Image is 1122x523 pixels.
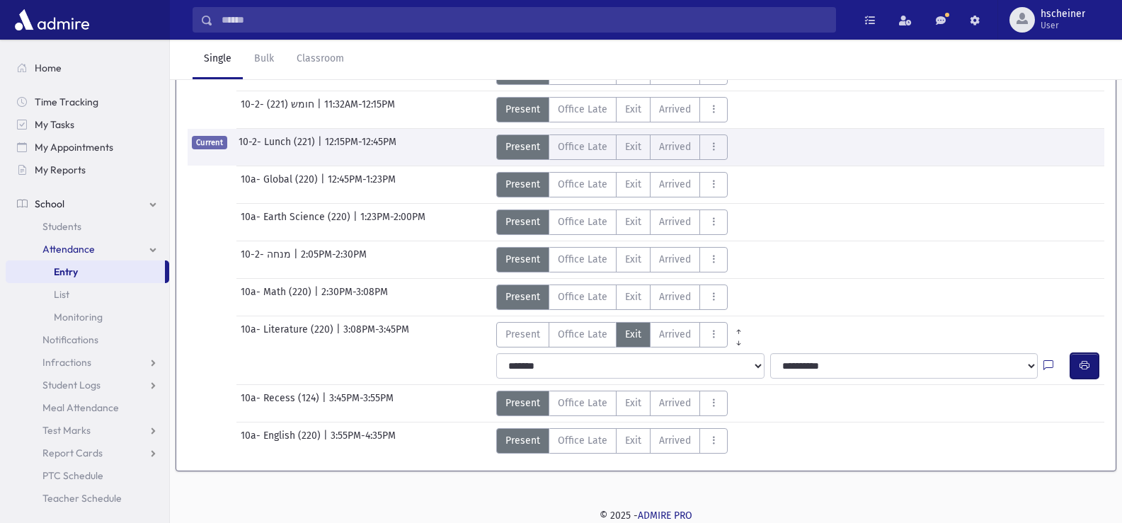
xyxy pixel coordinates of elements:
[241,391,322,416] span: 10a- Recess (124)
[241,247,294,272] span: 10-2- מנחה
[728,333,750,345] a: All Later
[325,134,396,160] span: 12:15PM-12:45PM
[505,327,540,342] span: Present
[42,492,122,505] span: Teacher Schedule
[1041,20,1085,31] span: User
[6,464,169,487] a: PTC Schedule
[659,214,691,229] span: Arrived
[659,396,691,410] span: Arrived
[42,333,98,346] span: Notifications
[659,252,691,267] span: Arrived
[6,192,169,215] a: School
[324,97,395,122] span: 11:32AM-12:15PM
[42,469,103,482] span: PTC Schedule
[625,289,641,304] span: Exit
[6,57,169,79] a: Home
[496,322,750,347] div: AttTypes
[505,433,540,448] span: Present
[42,220,81,233] span: Students
[6,136,169,159] a: My Appointments
[558,102,607,117] span: Office Late
[558,139,607,154] span: Office Late
[331,428,396,454] span: 3:55PM-4:35PM
[496,247,728,272] div: AttTypes
[625,139,641,154] span: Exit
[42,243,95,255] span: Attendance
[329,391,394,416] span: 3:45PM-3:55PM
[241,97,317,122] span: 10-2- חומש (221)
[322,391,329,416] span: |
[505,396,540,410] span: Present
[314,285,321,310] span: |
[659,177,691,192] span: Arrived
[505,177,540,192] span: Present
[321,172,328,197] span: |
[321,285,388,310] span: 2:30PM-3:08PM
[241,322,336,347] span: 10a- Literature (220)
[496,285,728,310] div: AttTypes
[6,374,169,396] a: Student Logs
[324,428,331,454] span: |
[496,391,728,416] div: AttTypes
[239,134,318,160] span: 10-2- Lunch (221)
[42,424,91,437] span: Test Marks
[285,40,355,79] a: Classroom
[317,97,324,122] span: |
[193,40,243,79] a: Single
[496,97,728,122] div: AttTypes
[6,260,165,283] a: Entry
[6,159,169,181] a: My Reports
[35,197,64,210] span: School
[558,252,607,267] span: Office Late
[241,428,324,454] span: 10a- English (220)
[558,289,607,304] span: Office Late
[558,433,607,448] span: Office Late
[659,327,691,342] span: Arrived
[659,139,691,154] span: Arrived
[496,428,728,454] div: AttTypes
[193,508,1099,523] div: © 2025 -
[6,419,169,442] a: Test Marks
[505,289,540,304] span: Present
[192,136,227,149] span: Current
[558,396,607,410] span: Office Late
[42,356,91,369] span: Infractions
[625,102,641,117] span: Exit
[659,433,691,448] span: Arrived
[243,40,285,79] a: Bulk
[35,163,86,176] span: My Reports
[301,247,367,272] span: 2:05PM-2:30PM
[625,327,641,342] span: Exit
[6,351,169,374] a: Infractions
[6,396,169,419] a: Meal Attendance
[241,285,314,310] span: 10a- Math (220)
[6,91,169,113] a: Time Tracking
[659,289,691,304] span: Arrived
[35,141,113,154] span: My Appointments
[6,238,169,260] a: Attendance
[6,215,169,238] a: Students
[625,396,641,410] span: Exit
[11,6,93,34] img: AdmirePro
[6,283,169,306] a: List
[6,306,169,328] a: Monitoring
[558,214,607,229] span: Office Late
[558,177,607,192] span: Office Late
[54,265,78,278] span: Entry
[505,102,540,117] span: Present
[625,252,641,267] span: Exit
[35,62,62,74] span: Home
[328,172,396,197] span: 12:45PM-1:23PM
[6,113,169,136] a: My Tasks
[35,96,98,108] span: Time Tracking
[6,487,169,510] a: Teacher Schedule
[353,209,360,235] span: |
[54,288,69,301] span: List
[625,433,641,448] span: Exit
[496,134,728,160] div: AttTypes
[294,247,301,272] span: |
[360,209,425,235] span: 1:23PM-2:00PM
[42,401,119,414] span: Meal Attendance
[6,328,169,351] a: Notifications
[659,102,691,117] span: Arrived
